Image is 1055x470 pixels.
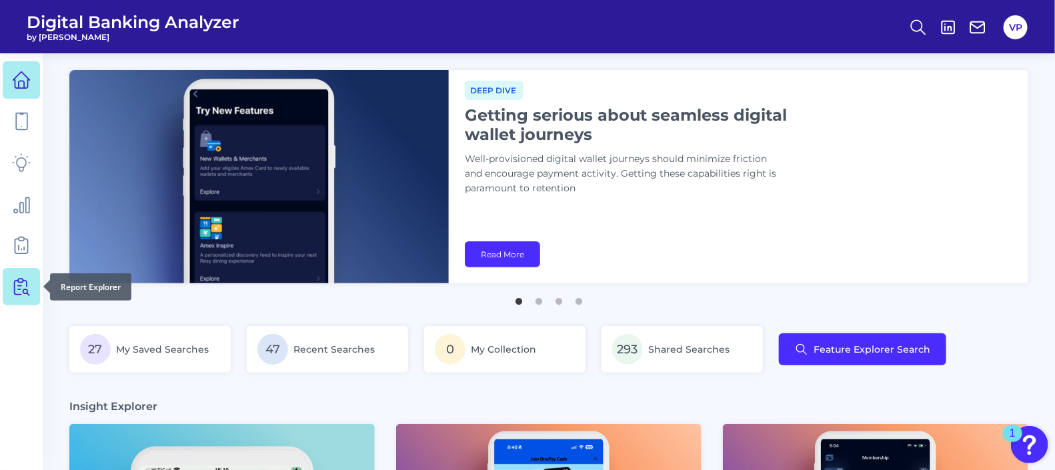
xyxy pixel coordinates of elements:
a: Read More [465,241,540,267]
a: 0My Collection [424,326,586,373]
a: 47Recent Searches [247,326,408,373]
span: Digital Banking Analyzer [27,12,239,32]
button: 4 [572,291,586,305]
span: Deep dive [465,81,523,100]
span: Shared Searches [648,343,730,355]
span: My Collection [471,343,536,355]
span: Feature Explorer Search [814,344,930,355]
button: VP [1004,15,1028,39]
button: 2 [532,291,546,305]
button: 1 [512,291,525,305]
span: 293 [612,334,643,365]
h1: Getting serious about seamless digital wallet journeys [465,105,798,144]
div: Report Explorer [50,273,131,301]
span: by [PERSON_NAME] [27,32,239,42]
span: Recent Searches [293,343,375,355]
span: My Saved Searches [116,343,209,355]
a: 27My Saved Searches [69,326,231,373]
a: 293Shared Searches [602,326,763,373]
button: 3 [552,291,566,305]
p: Well-provisioned digital wallet journeys should minimize friction and encourage payment activity.... [465,152,798,196]
span: 27 [80,334,111,365]
div: 1 [1010,433,1016,451]
h3: Insight Explorer [69,399,157,413]
img: bannerImg [69,70,449,283]
button: Open Resource Center, 1 new notification [1011,426,1048,463]
a: Deep dive [465,83,523,96]
span: 0 [435,334,465,365]
span: 47 [257,334,288,365]
button: Feature Explorer Search [779,333,946,365]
